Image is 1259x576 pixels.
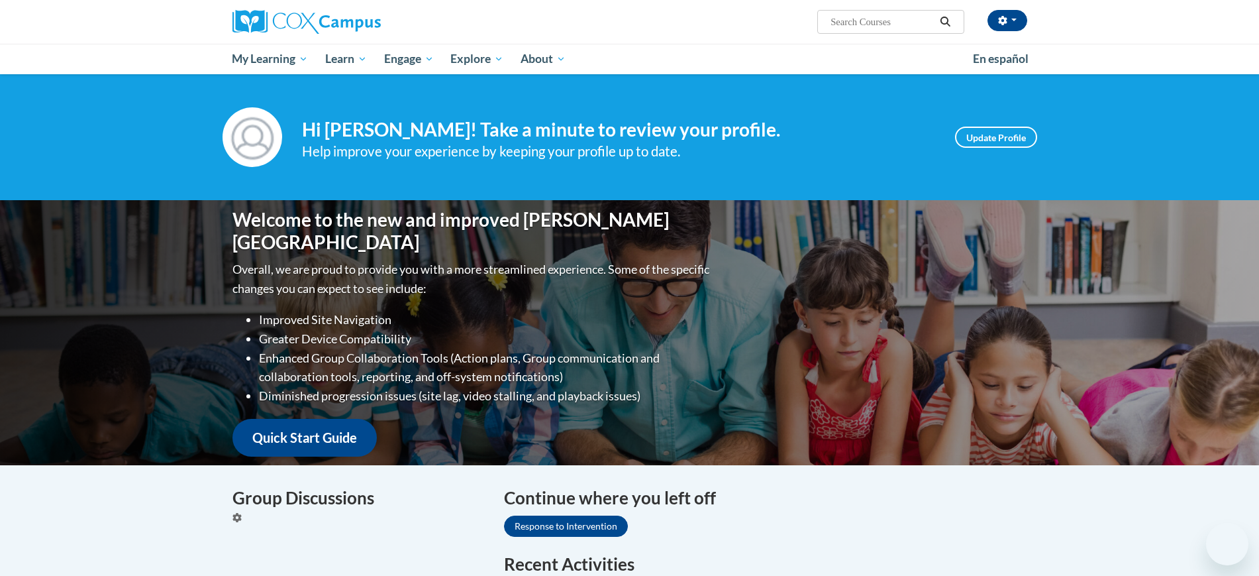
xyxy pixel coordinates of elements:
[973,52,1029,66] span: En español
[213,44,1047,74] div: Main menu
[232,485,484,511] h4: Group Discussions
[384,51,434,67] span: Engage
[987,10,1027,31] button: Account Settings
[232,10,484,34] a: Cox Campus
[504,516,628,537] a: Response to Intervention
[512,44,574,74] a: About
[223,107,282,167] img: Profile Image
[504,485,1027,511] h4: Continue where you left off
[302,141,935,162] div: Help improve your experience by keeping your profile up to date.
[302,119,935,141] h4: Hi [PERSON_NAME]! Take a minute to review your profile.
[224,44,317,74] a: My Learning
[259,329,713,349] li: Greater Device Compatibility
[259,386,713,406] li: Diminished progression issues (site lag, video stalling, and playback issues)
[376,44,442,74] a: Engage
[935,14,955,30] button: Search
[325,51,367,67] span: Learn
[450,51,503,67] span: Explore
[232,51,308,67] span: My Learning
[504,552,1027,576] h1: Recent Activities
[317,44,376,74] a: Learn
[259,349,713,387] li: Enhanced Group Collaboration Tools (Action plans, Group communication and collaboration tools, re...
[232,209,713,253] h1: Welcome to the new and improved [PERSON_NAME][GEOGRAPHIC_DATA]
[232,419,377,457] a: Quick Start Guide
[955,127,1037,148] a: Update Profile
[964,45,1037,73] a: En español
[442,44,512,74] a: Explore
[232,10,381,34] img: Cox Campus
[259,310,713,329] li: Improved Site Navigation
[521,51,566,67] span: About
[232,260,713,298] p: Overall, we are proud to provide you with a more streamlined experience. Some of the specific cha...
[1206,523,1248,565] iframe: Button to launch messaging window
[829,14,935,30] input: Search Courses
